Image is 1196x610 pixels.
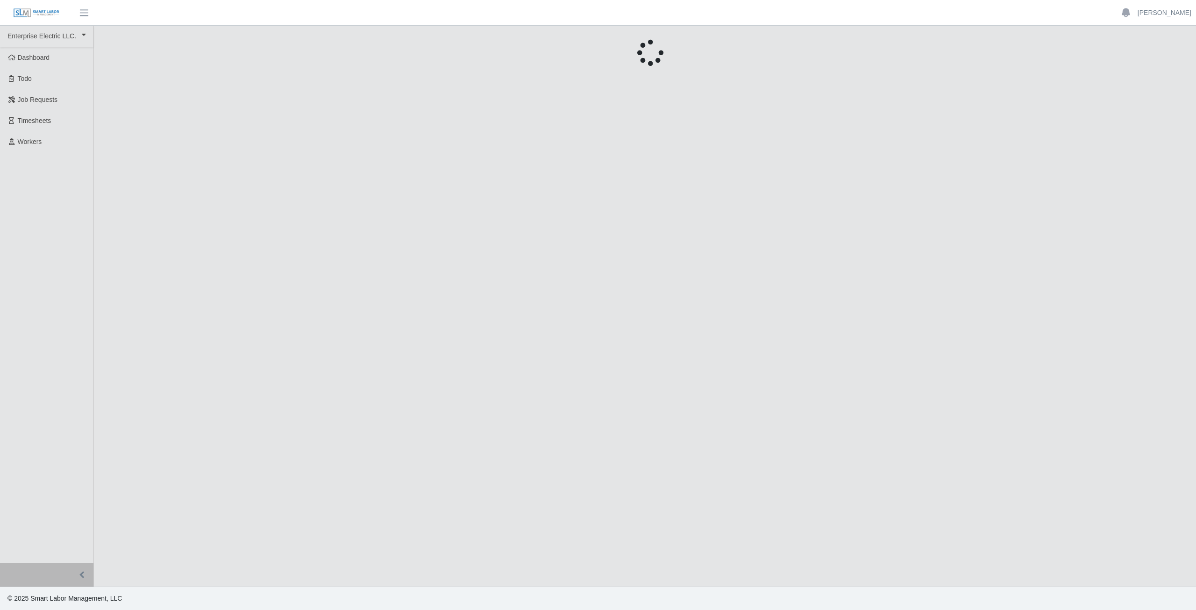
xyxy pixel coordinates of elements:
span: Timesheets [18,117,51,124]
span: Todo [18,75,32,82]
span: Workers [18,138,42,145]
img: SLM Logo [13,8,60,18]
span: Job Requests [18,96,58,103]
span: © 2025 Smart Labor Management, LLC [7,595,122,602]
span: Dashboard [18,54,50,61]
a: [PERSON_NAME] [1138,8,1191,18]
